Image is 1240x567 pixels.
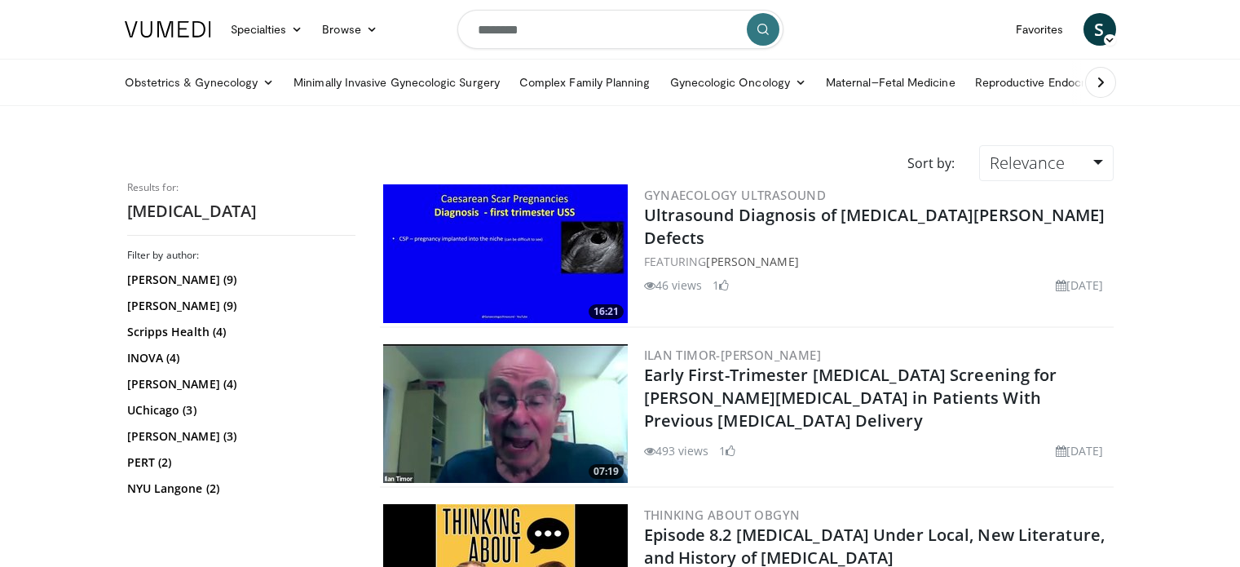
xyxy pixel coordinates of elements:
div: FEATURING [644,253,1110,270]
a: Specialties [221,13,313,46]
a: THINKING ABOUT OBGYN [644,507,801,523]
li: 493 views [644,442,709,459]
a: [PERSON_NAME] (9) [127,272,351,288]
div: Sort by: [895,145,967,181]
a: Complex Family Planning [510,66,660,99]
span: 07:19 [589,464,624,479]
a: Ultrasound Diagnosis of [MEDICAL_DATA][PERSON_NAME] Defects [644,204,1105,249]
a: UChicago (3) [127,402,351,419]
a: Ilan Timor-[PERSON_NAME] [644,347,822,363]
a: 07:19 [383,344,628,483]
a: INOVA (4) [127,350,351,366]
a: Early First-Trimester [MEDICAL_DATA] Screening for [PERSON_NAME][MEDICAL_DATA] in Patients With P... [644,364,1057,432]
a: [PERSON_NAME] (4) [127,376,351,392]
a: Gynecologic Oncology [660,66,816,99]
a: PERT (2) [127,454,351,471]
a: Browse [312,13,387,46]
img: 5012a09f-c7e5-44e1-bc39-7b7b6afa140d.300x170_q85_crop-smart_upscale.jpg [383,344,628,483]
a: Favorites [1006,13,1074,46]
a: Maternal–Fetal Medicine [816,66,965,99]
img: a7c52436-8114-4f5a-b38b-bb96452fb260.300x170_q85_crop-smart_upscale.jpg [383,184,628,323]
a: Gynaecology Ultrasound [644,187,827,203]
a: [PERSON_NAME] [706,254,798,269]
a: [PERSON_NAME] (9) [127,298,351,314]
li: 1 [713,277,729,294]
span: 16:21 [589,304,624,319]
li: 46 views [644,277,703,294]
li: 1 [719,442,735,459]
input: Search topics, interventions [457,10,783,49]
a: 16:21 [383,184,628,323]
a: Minimally Invasive Gynecologic Surgery [284,66,510,99]
a: [PERSON_NAME] (3) [127,428,351,445]
a: Reproductive Endocrinology & [MEDICAL_DATA] [965,66,1238,99]
a: Obstetrics & Gynecology [115,66,285,99]
img: VuMedi Logo [125,21,211,38]
span: Relevance [990,152,1065,174]
a: NYU Langone (2) [127,481,351,497]
p: Results for: [127,181,355,194]
li: [DATE] [1056,277,1104,294]
h2: [MEDICAL_DATA] [127,201,355,222]
h3: Filter by author: [127,249,355,262]
li: [DATE] [1056,442,1104,459]
a: Scripps Health (4) [127,324,351,340]
a: Relevance [979,145,1113,181]
a: S [1083,13,1116,46]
